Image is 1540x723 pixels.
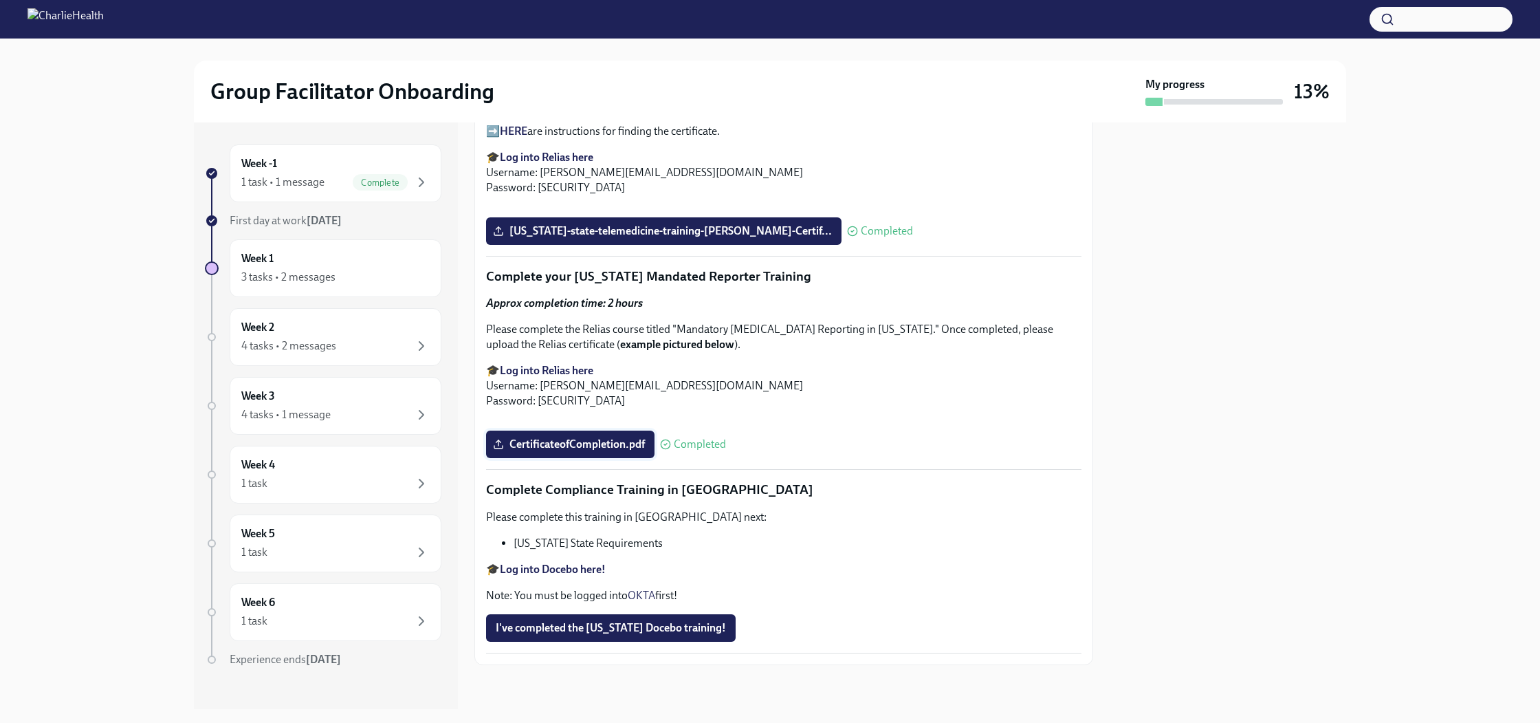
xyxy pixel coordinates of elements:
[241,545,267,560] div: 1 task
[241,407,331,422] div: 4 tasks • 1 message
[486,431,654,458] label: CertificateofCompletion.pdf
[496,621,726,635] span: I've completed the [US_STATE] Docebo training!
[674,439,726,450] span: Completed
[486,268,1081,285] p: Complete your [US_STATE] Mandated Reporter Training
[500,563,606,576] a: Log into Docebo here!
[241,595,275,610] h6: Week 6
[241,338,336,354] div: 4 tasks • 2 messages
[241,526,275,541] h6: Week 5
[241,320,274,335] h6: Week 2
[486,109,1081,139] p: ➡️ are instructions for starting the training course. ➡️ are instructions for finding the certifi...
[230,214,342,227] span: First day at work
[496,438,645,451] span: CertificateofCompletion.pdf
[496,224,832,238] span: [US_STATE]-state-telemedicine-training-[PERSON_NAME]-Certif...
[205,144,441,202] a: Week -11 task • 1 messageComplete
[241,457,275,473] h6: Week 4
[486,588,1081,603] p: Note: You must be logged into first!
[205,446,441,504] a: Week 41 task
[307,214,342,227] strong: [DATE]
[241,476,267,491] div: 1 task
[205,308,441,366] a: Week 24 tasks • 2 messages
[486,481,1081,499] p: Complete Compliance Training in [GEOGRAPHIC_DATA]
[205,583,441,641] a: Week 61 task
[241,156,277,171] h6: Week -1
[486,150,1081,195] p: 🎓 Username: [PERSON_NAME][EMAIL_ADDRESS][DOMAIN_NAME] Password: [SECURITY_DATA]
[486,296,643,310] strong: Approx completion time: 2 hours
[241,614,267,629] div: 1 task
[1145,77,1204,92] strong: My progress
[620,338,734,351] strong: example pictured below
[1294,79,1330,104] h3: 13%
[486,510,1081,525] p: Please complete this training in [GEOGRAPHIC_DATA] next:
[241,175,324,190] div: 1 task • 1 message
[241,251,274,266] h6: Week 1
[861,226,913,237] span: Completed
[230,653,341,666] span: Experience ends
[353,177,408,188] span: Complete
[500,364,593,377] a: Log into Relias here
[210,78,494,105] h2: Group Facilitator Onboarding
[205,377,441,435] a: Week 34 tasks • 1 message
[500,151,593,164] a: Log into Relias here
[486,217,841,245] label: [US_STATE]-state-telemedicine-training-[PERSON_NAME]-Certif...
[486,363,1081,409] p: 🎓 Username: [PERSON_NAME][EMAIL_ADDRESS][DOMAIN_NAME] Password: [SECURITY_DATA]
[628,589,655,602] a: OKTA
[241,389,275,404] h6: Week 3
[306,653,341,666] strong: [DATE]
[486,614,736,642] button: I've completed the [US_STATE] Docebo training!
[205,213,441,228] a: First day at work[DATE]
[241,270,335,285] div: 3 tasks • 2 messages
[27,8,104,30] img: CharlieHealth
[486,322,1081,352] p: Please complete the Relias course titled "Mandatory [MEDICAL_DATA] Reporting in [US_STATE]." Once...
[486,562,1081,577] p: 🎓
[500,125,527,138] a: HERE
[514,536,1081,551] li: [US_STATE] State Requirements
[205,515,441,572] a: Week 51 task
[205,239,441,297] a: Week 13 tasks • 2 messages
